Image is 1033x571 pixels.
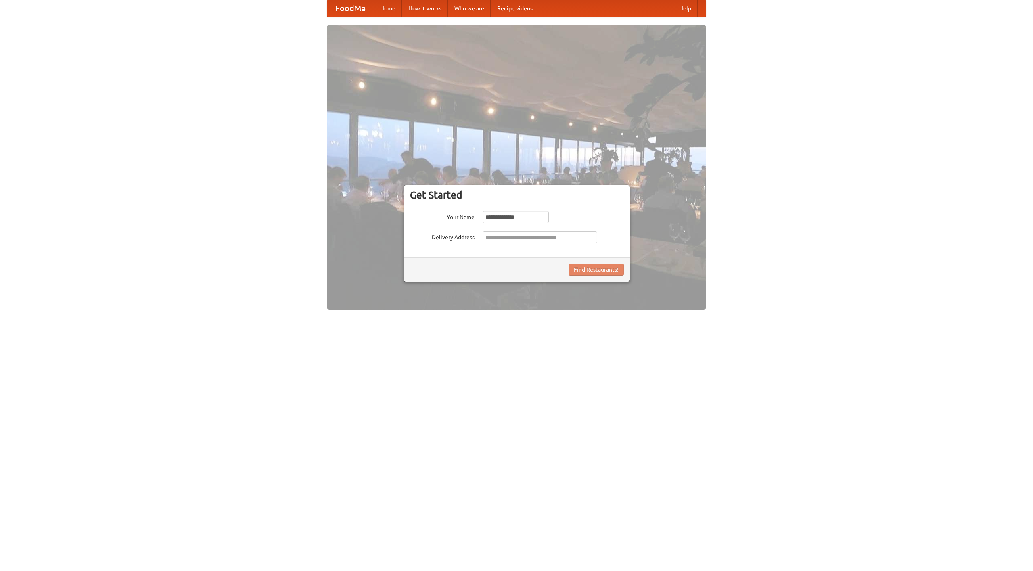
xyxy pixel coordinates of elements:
a: FoodMe [327,0,374,17]
h3: Get Started [410,189,624,201]
a: Who we are [448,0,491,17]
a: Recipe videos [491,0,539,17]
a: How it works [402,0,448,17]
label: Delivery Address [410,231,475,241]
a: Home [374,0,402,17]
button: Find Restaurants! [569,264,624,276]
label: Your Name [410,211,475,221]
a: Help [673,0,698,17]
